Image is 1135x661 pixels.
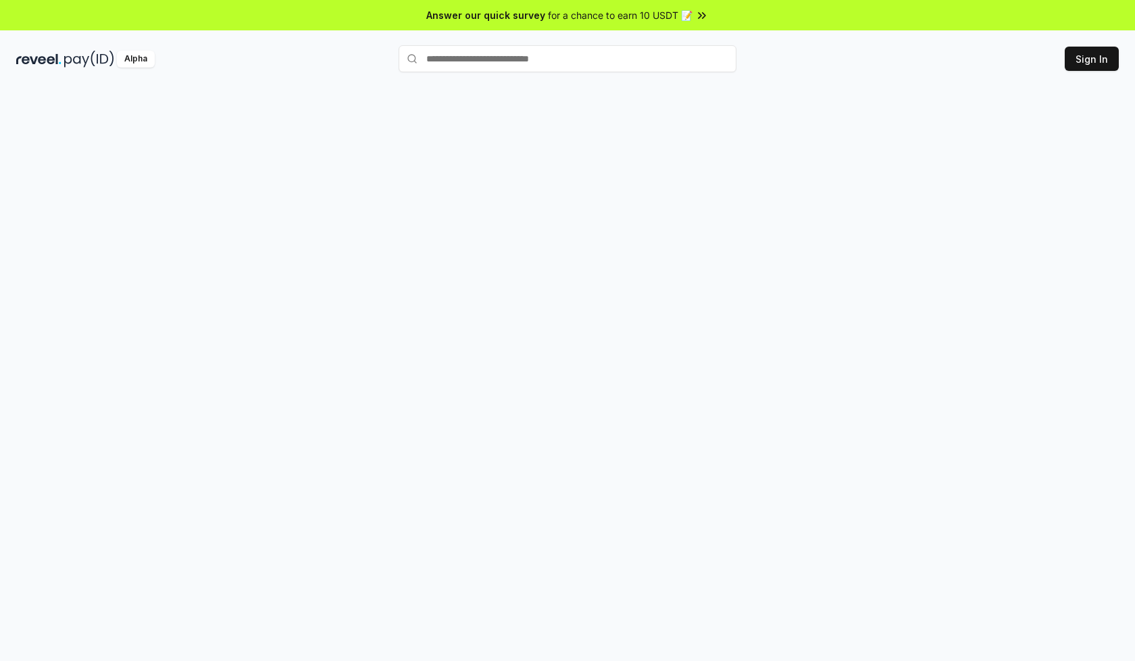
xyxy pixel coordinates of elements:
[548,8,692,22] span: for a chance to earn 10 USDT 📝
[426,8,545,22] span: Answer our quick survey
[117,51,155,68] div: Alpha
[64,51,114,68] img: pay_id
[16,51,61,68] img: reveel_dark
[1065,47,1119,71] button: Sign In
